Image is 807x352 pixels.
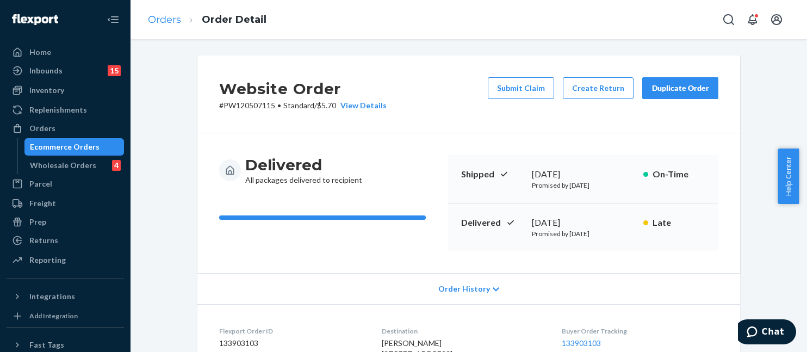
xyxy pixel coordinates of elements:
button: Open notifications [742,9,763,30]
div: Returns [29,235,58,246]
p: On-Time [653,168,705,181]
div: All packages delivered to recipient [245,155,362,186]
p: Late [653,217,705,229]
p: Shipped [461,168,523,181]
dt: Buyer Order Tracking [562,326,718,336]
dt: Flexport Order ID [219,326,364,336]
a: Ecommerce Orders [24,138,125,156]
a: Inbounds15 [7,62,124,79]
button: Open account menu [766,9,787,30]
button: Duplicate Order [642,77,718,99]
a: Orders [148,14,181,26]
button: Open Search Box [718,9,740,30]
button: Help Center [778,149,799,204]
a: Inventory [7,82,124,99]
button: View Details [336,100,387,111]
button: Integrations [7,288,124,305]
a: Parcel [7,175,124,193]
div: Fast Tags [29,339,64,350]
div: Inbounds [29,65,63,76]
dd: 133903103 [219,338,364,349]
p: # PW120507115 / $5.70 [219,100,387,111]
a: Orders [7,120,124,137]
p: Promised by [DATE] [532,229,635,238]
div: Home [29,47,51,58]
div: [DATE] [532,168,635,181]
a: 133903103 [562,338,601,348]
a: Home [7,44,124,61]
button: Submit Claim [488,77,554,99]
h2: Website Order [219,77,387,100]
a: Wholesale Orders4 [24,157,125,174]
a: Prep [7,213,124,231]
div: Integrations [29,291,75,302]
div: Ecommerce Orders [30,141,100,152]
div: Parcel [29,178,52,189]
a: Freight [7,195,124,212]
a: Add Integration [7,310,124,323]
button: Create Return [563,77,634,99]
img: Flexport logo [12,14,58,25]
div: 15 [108,65,121,76]
dt: Destination [382,326,544,336]
a: Replenishments [7,101,124,119]
div: [DATE] [532,217,635,229]
div: Reporting [29,255,66,265]
a: Returns [7,232,124,249]
ol: breadcrumbs [139,4,275,36]
div: Add Integration [29,311,78,320]
iframe: Opens a widget where you can chat to one of our agents [738,319,796,347]
h3: Delivered [245,155,362,175]
a: Order Detail [202,14,266,26]
p: Delivered [461,217,523,229]
div: Inventory [29,85,64,96]
div: Freight [29,198,56,209]
div: Duplicate Order [651,83,709,94]
button: Close Navigation [102,9,124,30]
p: Promised by [DATE] [532,181,635,190]
div: Orders [29,123,55,134]
div: Prep [29,217,46,227]
a: Reporting [7,251,124,269]
span: Order History [438,283,490,294]
div: Replenishments [29,104,87,115]
div: Wholesale Orders [30,160,96,171]
span: Standard [283,101,314,110]
div: 4 [112,160,121,171]
span: • [277,101,281,110]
